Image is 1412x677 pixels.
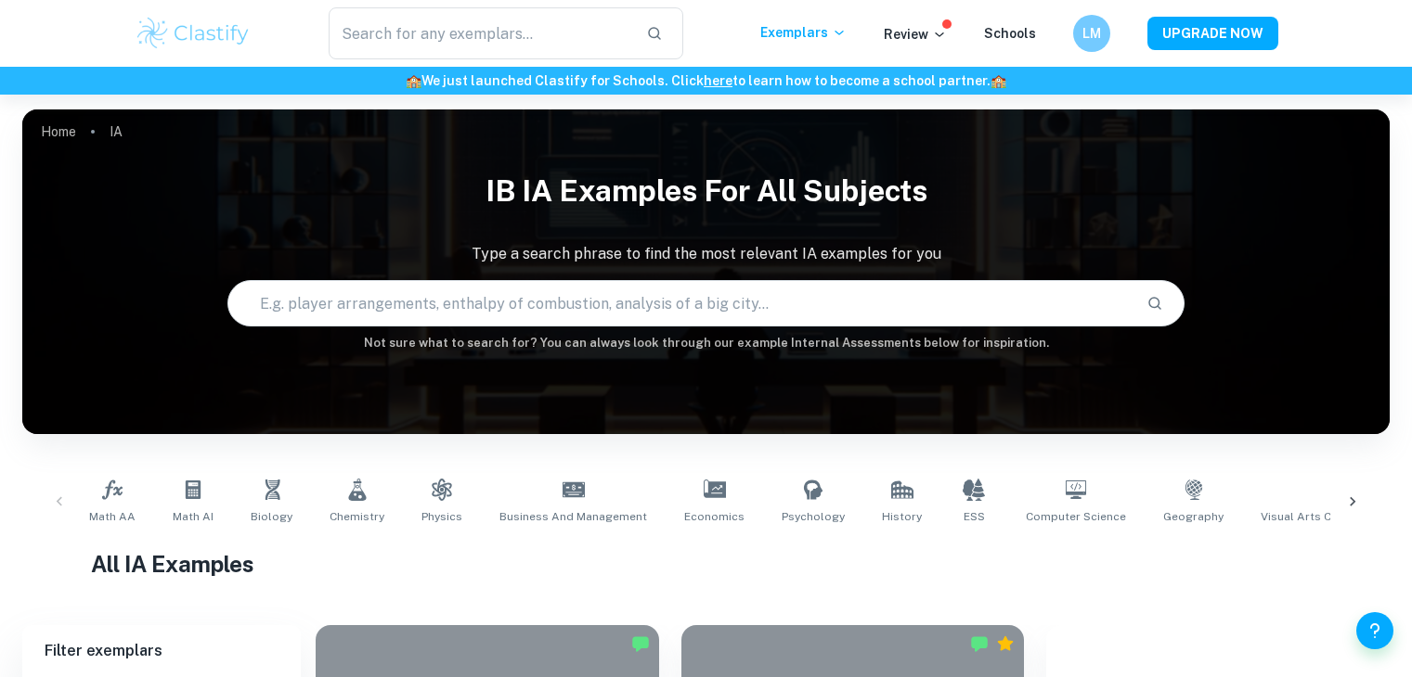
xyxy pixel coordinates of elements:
[996,634,1015,653] div: Premium
[499,508,647,525] span: Business and Management
[782,508,845,525] span: Psychology
[884,24,947,45] p: Review
[991,73,1006,88] span: 🏫
[1163,508,1224,525] span: Geography
[329,7,632,59] input: Search for any exemplars...
[91,547,1322,581] h1: All IA Examples
[1073,15,1110,52] button: LM
[4,70,1408,91] h6: We just launched Clastify for Schools. Click to learn how to become a school partner.
[89,508,136,525] span: Math AA
[1356,612,1393,649] button: Help and Feedback
[110,121,123,142] p: IA
[22,161,1390,221] h1: IB IA examples for all subjects
[684,508,745,525] span: Economics
[1081,23,1102,44] h6: LM
[631,634,650,653] img: Marked
[22,334,1390,352] h6: Not sure what to search for? You can always look through our example Internal Assessments below f...
[406,73,421,88] span: 🏫
[970,634,989,653] img: Marked
[22,625,301,677] h6: Filter exemplars
[173,508,214,525] span: Math AI
[22,243,1390,265] p: Type a search phrase to find the most relevant IA examples for you
[984,26,1036,41] a: Schools
[882,508,922,525] span: History
[421,508,462,525] span: Physics
[964,508,985,525] span: ESS
[41,119,76,145] a: Home
[251,508,292,525] span: Biology
[1026,508,1126,525] span: Computer Science
[330,508,384,525] span: Chemistry
[760,22,847,43] p: Exemplars
[1139,287,1171,319] button: Search
[228,277,1132,329] input: E.g. player arrangements, enthalpy of combustion, analysis of a big city...
[1147,17,1278,50] button: UPGRADE NOW
[704,73,732,88] a: here
[135,15,253,52] img: Clastify logo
